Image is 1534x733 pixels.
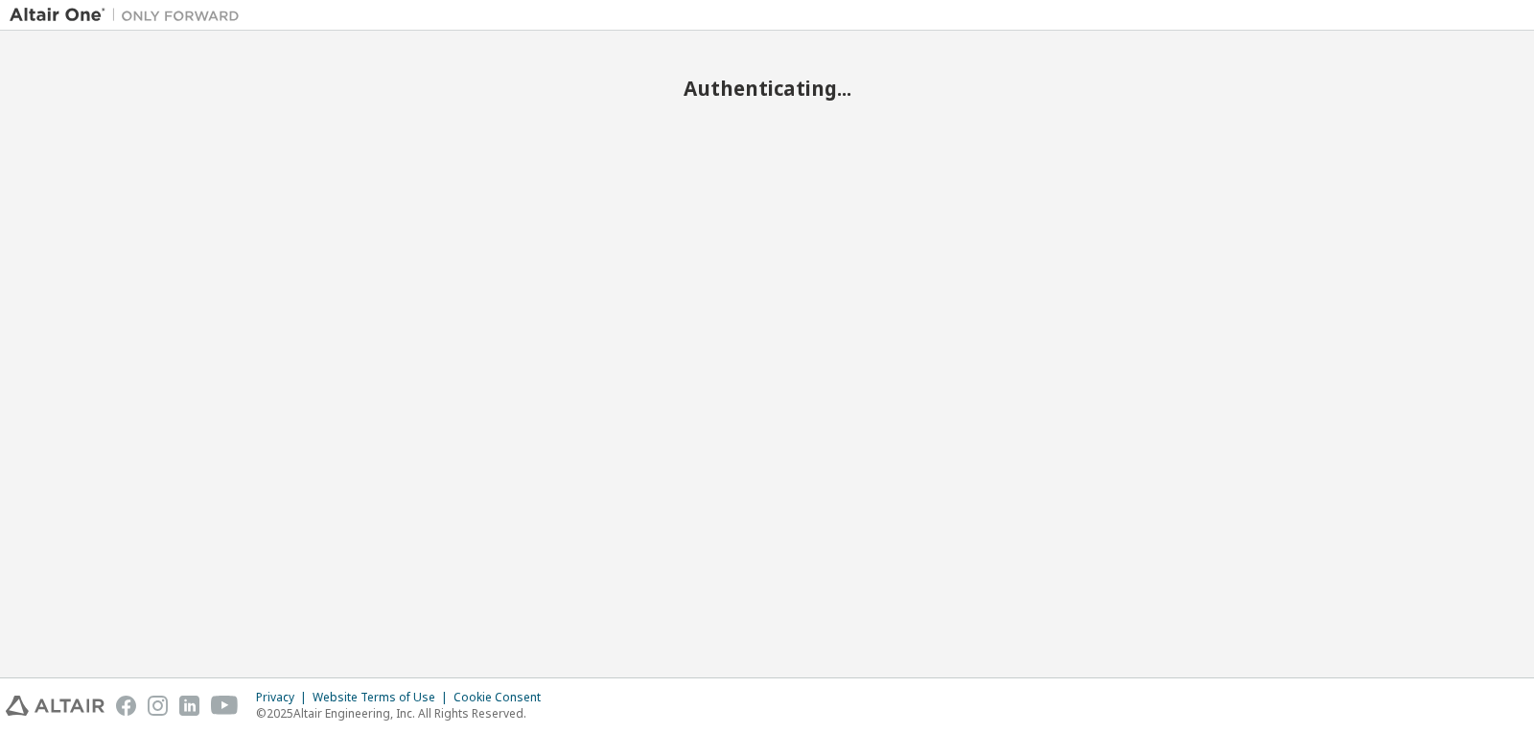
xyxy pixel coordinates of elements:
[6,696,105,716] img: altair_logo.svg
[116,696,136,716] img: facebook.svg
[211,696,239,716] img: youtube.svg
[256,705,552,722] p: © 2025 Altair Engineering, Inc. All Rights Reserved.
[10,76,1524,101] h2: Authenticating...
[453,690,552,705] div: Cookie Consent
[256,690,313,705] div: Privacy
[10,6,249,25] img: Altair One
[148,696,168,716] img: instagram.svg
[179,696,199,716] img: linkedin.svg
[313,690,453,705] div: Website Terms of Use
